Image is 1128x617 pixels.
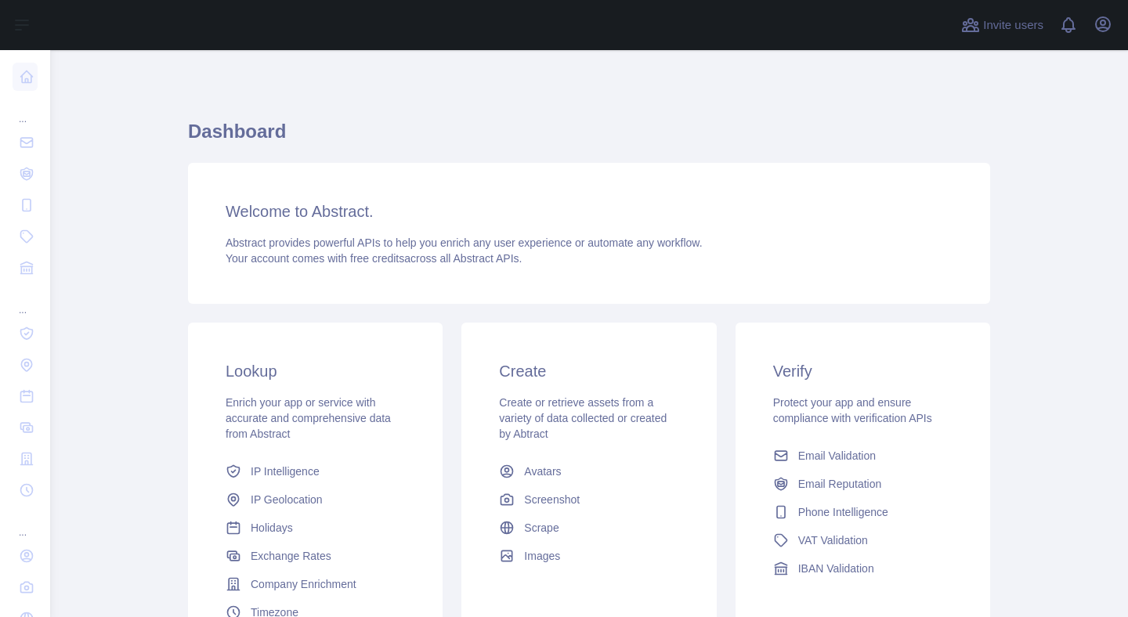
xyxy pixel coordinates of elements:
a: Email Reputation [767,470,959,498]
span: Company Enrichment [251,576,356,592]
span: VAT Validation [798,532,868,548]
div: ... [13,507,38,539]
a: IBAN Validation [767,554,959,583]
a: Scrape [493,514,685,542]
span: Email Reputation [798,476,882,492]
a: Phone Intelligence [767,498,959,526]
span: Images [524,548,560,564]
span: IP Intelligence [251,464,320,479]
a: Company Enrichment [219,570,411,598]
span: IBAN Validation [798,561,874,576]
span: Avatars [524,464,561,479]
h3: Welcome to Abstract. [226,200,953,222]
div: ... [13,285,38,316]
h3: Lookup [226,360,405,382]
span: Exchange Rates [251,548,331,564]
span: Create or retrieve assets from a variety of data collected or created by Abtract [499,396,667,440]
span: Phone Intelligence [798,504,888,520]
a: Avatars [493,457,685,485]
button: Invite users [958,13,1047,38]
h3: Verify [773,360,953,382]
div: ... [13,94,38,125]
span: Abstract provides powerful APIs to help you enrich any user experience or automate any workflow. [226,236,703,249]
a: Screenshot [493,485,685,514]
span: Screenshot [524,492,580,507]
h3: Create [499,360,678,382]
a: Images [493,542,685,570]
span: Your account comes with across all Abstract APIs. [226,252,522,265]
span: Scrape [524,520,559,536]
a: IP Intelligence [219,457,411,485]
span: IP Geolocation [251,492,323,507]
span: Email Validation [798,448,876,464]
span: free credits [350,252,404,265]
a: IP Geolocation [219,485,411,514]
span: Enrich your app or service with accurate and comprehensive data from Abstract [226,396,391,440]
span: Protect your app and ensure compliance with verification APIs [773,396,932,424]
a: Exchange Rates [219,542,411,570]
a: Email Validation [767,442,959,470]
span: Holidays [251,520,293,536]
h1: Dashboard [188,119,990,157]
span: Invite users [983,16,1043,34]
a: Holidays [219,514,411,542]
a: VAT Validation [767,526,959,554]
